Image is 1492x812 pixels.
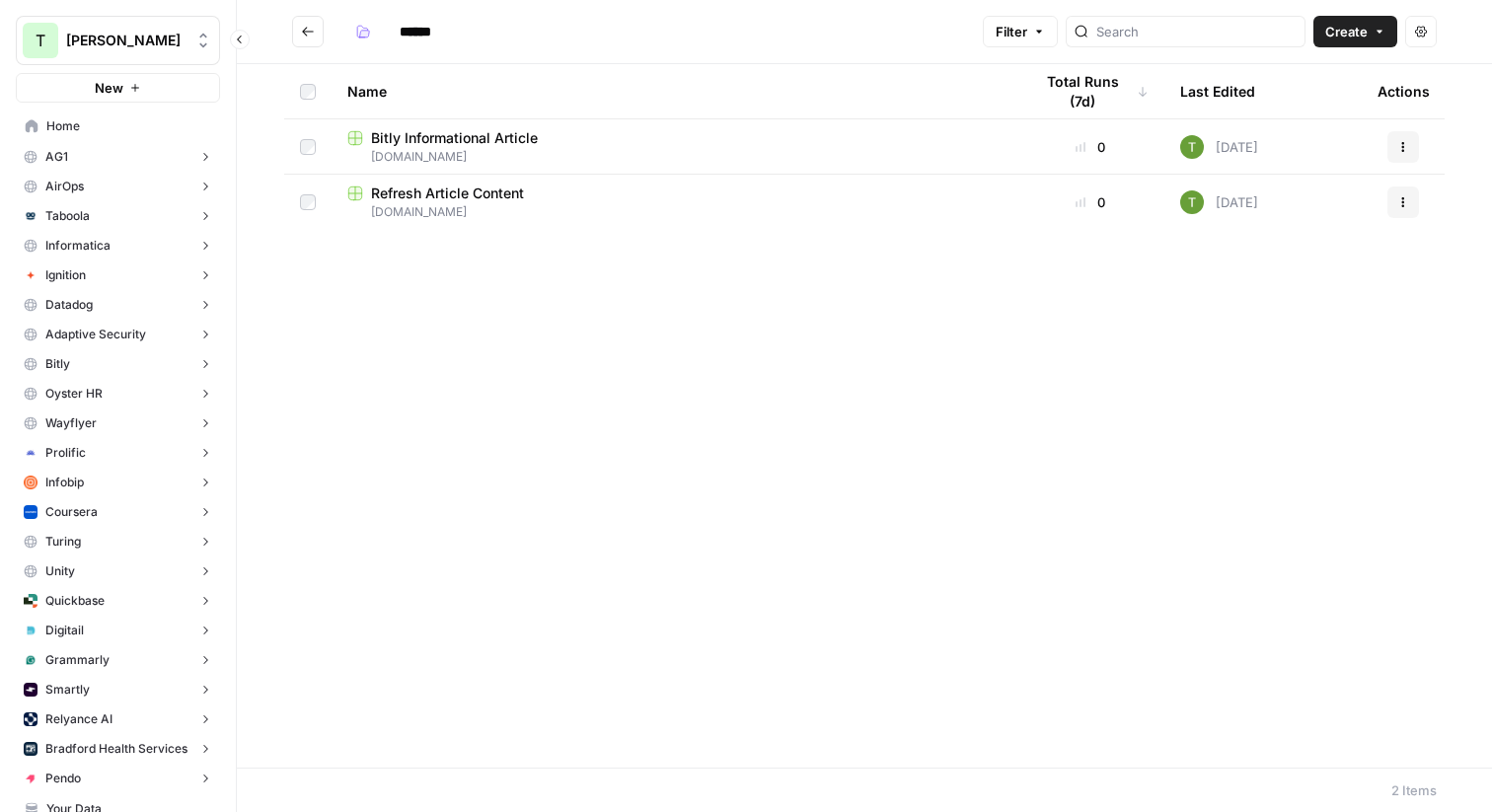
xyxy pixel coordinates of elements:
div: [DATE] [1180,190,1258,214]
img: 0xotxkj32g9ill9ld0jvwrjjfnpj [24,742,37,756]
button: Create [1313,16,1397,47]
img: jg2db1r2bojt4rpadgkfzs6jzbyg [24,268,37,282]
span: Home [46,117,211,135]
span: Turing [45,533,81,551]
button: Infobip [16,468,220,497]
button: Go back [292,16,324,47]
div: Actions [1378,64,1430,118]
button: New [16,73,220,103]
img: 8r7vcgjp7k596450bh7nfz5jb48j [24,712,37,726]
button: Wayflyer [16,408,220,438]
img: yba7bbzze900hr86j8rqqvfn473j [1180,190,1204,214]
a: Refresh Article Content[DOMAIN_NAME] [347,184,1001,221]
a: Home [16,111,220,142]
button: Relyance AI [16,704,220,734]
img: gof5uhmc929mcmwfs7g663om0qxx [24,209,37,223]
span: Oyster HR [45,385,103,403]
button: Informatica [16,231,220,260]
span: Informatica [45,237,111,255]
button: Smartly [16,675,220,704]
span: Infobip [45,474,84,491]
span: Unity [45,562,75,580]
img: pf0m9uptbb5lunep0ouiqv2syuku [24,683,37,697]
span: Filter [996,22,1027,41]
span: Ignition [45,266,86,284]
span: Taboola [45,207,90,225]
button: Coursera [16,497,220,527]
button: Filter [983,16,1058,47]
button: Bradford Health Services [16,734,220,764]
span: T [36,29,45,52]
button: Grammarly [16,645,220,675]
span: New [95,78,123,98]
span: Adaptive Security [45,326,146,343]
span: Relyance AI [45,710,112,728]
span: Bitly [45,355,70,373]
img: yba7bbzze900hr86j8rqqvfn473j [1180,135,1204,159]
span: Create [1325,22,1368,41]
span: Quickbase [45,592,105,610]
button: Taboola [16,201,220,231]
span: [DOMAIN_NAME] [347,148,1001,166]
span: Refresh Article Content [371,184,524,203]
div: 0 [1032,192,1149,212]
div: 2 Items [1391,780,1437,800]
span: Bitly Informational Article [371,128,538,148]
span: Datadog [45,296,93,314]
span: Smartly [45,681,90,699]
div: [DATE] [1180,135,1258,159]
button: Adaptive Security [16,320,220,349]
img: su6rzb6ooxtlguexw0i7h3ek2qys [24,594,37,608]
button: Pendo [16,764,220,793]
button: AG1 [16,142,220,172]
span: AG1 [45,148,68,166]
button: Oyster HR [16,379,220,408]
button: Digitail [16,616,220,645]
button: Ignition [16,260,220,290]
span: Prolific [45,444,86,462]
span: Digitail [45,622,84,639]
button: Bitly [16,349,220,379]
div: 0 [1032,137,1149,157]
input: Search [1096,22,1297,41]
button: AirOps [16,172,220,201]
img: fan0pbaj1h6uk31gyhtjyk7uzinz [24,446,37,460]
img: 21cqirn3y8po2glfqu04segrt9y0 [24,624,37,637]
img: e96rwc90nz550hm4zzehfpz0of55 [24,476,37,489]
button: Workspace: Travis Demo [16,16,220,65]
span: Grammarly [45,651,110,669]
img: piswy9vrvpur08uro5cr7jpu448u [24,772,37,785]
a: Bitly Informational Article[DOMAIN_NAME] [347,128,1001,166]
img: 1rmbdh83liigswmnvqyaq31zy2bw [24,505,37,519]
div: Name [347,64,1001,118]
span: AirOps [45,178,84,195]
span: Coursera [45,503,98,521]
button: Quickbase [16,586,220,616]
img: 6qj8gtflwv87ps1ofr2h870h2smq [24,653,37,667]
button: Prolific [16,438,220,468]
span: [DOMAIN_NAME] [347,203,1001,221]
div: Total Runs (7d) [1032,64,1149,118]
span: Bradford Health Services [45,740,187,758]
span: Wayflyer [45,414,97,432]
div: Last Edited [1180,64,1255,118]
button: Turing [16,527,220,556]
span: Pendo [45,770,81,787]
button: Unity [16,556,220,586]
button: Datadog [16,290,220,320]
span: [PERSON_NAME] [66,31,186,50]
